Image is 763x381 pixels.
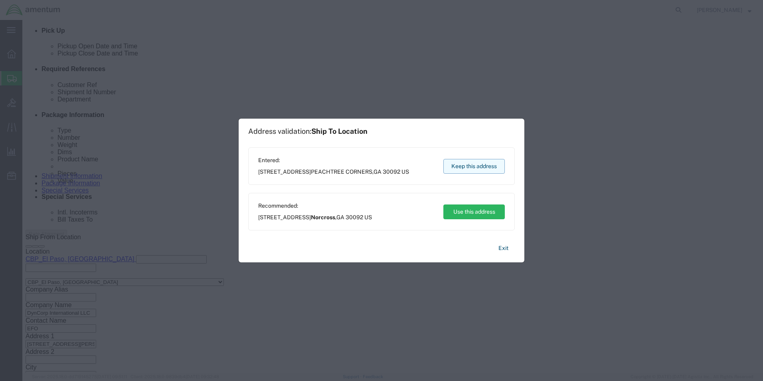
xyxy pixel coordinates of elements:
[311,127,368,135] span: Ship To Location
[401,169,409,175] span: US
[364,214,372,220] span: US
[258,213,372,222] span: [STREET_ADDRESS] ,
[311,214,335,220] span: Norcross
[346,214,363,220] span: 30092
[374,169,381,175] span: GA
[258,202,372,210] span: Recommended:
[248,127,368,136] h1: Address validation:
[311,169,372,175] span: PEACHTREE CORNERS
[492,241,515,255] button: Exit
[258,168,409,176] span: [STREET_ADDRESS] ,
[443,204,505,219] button: Use this address
[336,214,344,220] span: GA
[258,156,409,165] span: Entered:
[443,159,505,174] button: Keep this address
[383,169,400,175] span: 30092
